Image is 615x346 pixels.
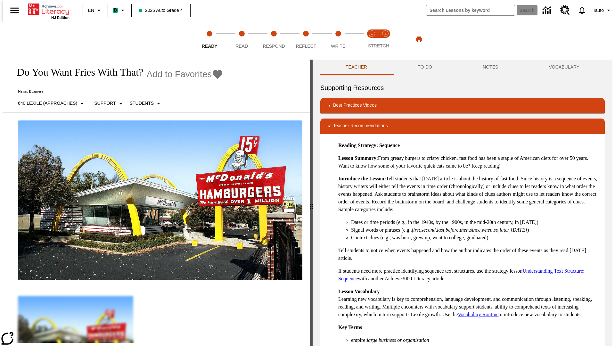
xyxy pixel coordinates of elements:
button: Open side menu [5,1,24,20]
span: NJ Edition [51,16,70,20]
p: Tell students to notice when events happened and how the author indicates the order of these even... [338,247,600,262]
div: Home [28,2,70,20]
em: second [422,227,436,233]
div: Best Practices Videos [320,98,605,113]
em: then [460,227,469,233]
a: Notifications [574,2,590,19]
li: Signal words or phrases (e.g., , , , , , , , , , ) [351,226,600,234]
text: 2 [384,32,386,35]
a: Resource Center, Will open in new tab [556,2,574,19]
button: VOCABULARY [523,60,605,75]
button: TO-DO [392,60,457,75]
text: 1 [371,32,373,35]
p: Best Practices Videos [333,102,377,110]
em: [DATE] [511,227,527,233]
button: Select Lexile, 640 Lexile (Approaches) [15,98,88,109]
em: since [470,227,480,233]
strong: Lesson Summary: [338,155,378,161]
a: Vocabulary Routine [458,312,498,317]
em: when [482,227,493,233]
span: Respond [263,44,285,49]
li: empire: [351,336,600,344]
button: Stretch Read step 1 of 2 [363,22,381,57]
button: Select Student [127,98,165,109]
span: Ready [202,44,217,49]
em: before [446,227,458,233]
button: Boost Class color is mint green. Change class color [110,4,129,16]
em: later [500,227,509,233]
p: Teacher Recommendations [333,122,388,130]
a: Data Center [539,2,556,19]
button: Print [409,34,429,45]
strong: Key Terms [338,325,362,330]
span: Write [331,44,345,49]
strong: Introduce the Lesson: [338,176,386,181]
button: Teacher [320,60,392,75]
span: 2025 Auto Grade 4 [139,7,183,14]
button: Read step 2 of 5 [223,22,260,57]
div: Press Enter or Spacebar and then press right and left arrow keys to move the slider [310,60,313,346]
a: Understanding Text Structure: Sequence [338,268,585,281]
em: so [494,227,498,233]
strong: Reading Strategy: [338,143,378,148]
button: NOTES [457,60,523,75]
button: Scaffolds, Support [92,98,127,109]
h1: Do You Want Fries With That? [10,66,143,78]
strong: Lesson Vocabulary [338,289,380,294]
span: Reflect [296,44,316,49]
button: Reflect step 4 of 5 [287,22,324,57]
strong: Sequence [379,143,400,148]
li: Context clues (e.g., was born, grew up, went to college, graduated) [351,234,600,242]
span: Read [235,44,248,49]
p: Tell students that [DATE] article is about the history of fast food. Since history is a sequence ... [338,175,600,213]
button: Profile/Settings [590,4,615,16]
p: If students need more practice identifying sequence text structures, use the strategy lesson with... [338,267,600,283]
span: STRETCH [368,43,389,48]
div: reading [3,60,310,343]
h6: Supporting Resources [320,83,605,93]
div: activity [313,60,612,346]
li: Dates or time periods (e.g., in the 1940s, by the 1900s, in the mid-20th century, in [DATE]) [351,218,600,226]
p: 640 Lexile (Approaches) [18,100,77,107]
button: Stretch Respond step 2 of 2 [376,22,395,57]
span: EN [88,7,94,14]
p: Students [130,100,154,107]
button: Write step 5 of 5 [320,22,357,57]
button: Respond step 3 of 5 [255,22,292,57]
button: Ready step 1 of 5 [191,22,228,57]
em: last [437,227,444,233]
span: B [114,6,117,14]
p: News: Business [10,89,223,94]
span: Tauto [593,7,604,14]
em: large business or organization [367,337,429,343]
img: One of the first McDonald's stores, with the iconic red sign and golden arches. [18,120,302,281]
div: Instructional Panel Tabs [320,60,605,75]
button: Language: EN, Select a language [85,4,106,16]
div: Teacher Recommendations [320,119,605,134]
button: Add to Favorites - Do You Want Fries With That? [146,69,223,80]
p: From greasy burgers to crispy chicken, fast food has been a staple of American diets for over 50 ... [338,154,600,170]
span: Add to Favorites [146,69,212,79]
input: search field [426,5,515,15]
p: Support [94,100,116,107]
p: Learning new vocabulary is key to comprehension, language development, and communication through ... [338,288,600,318]
em: first [412,227,420,233]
